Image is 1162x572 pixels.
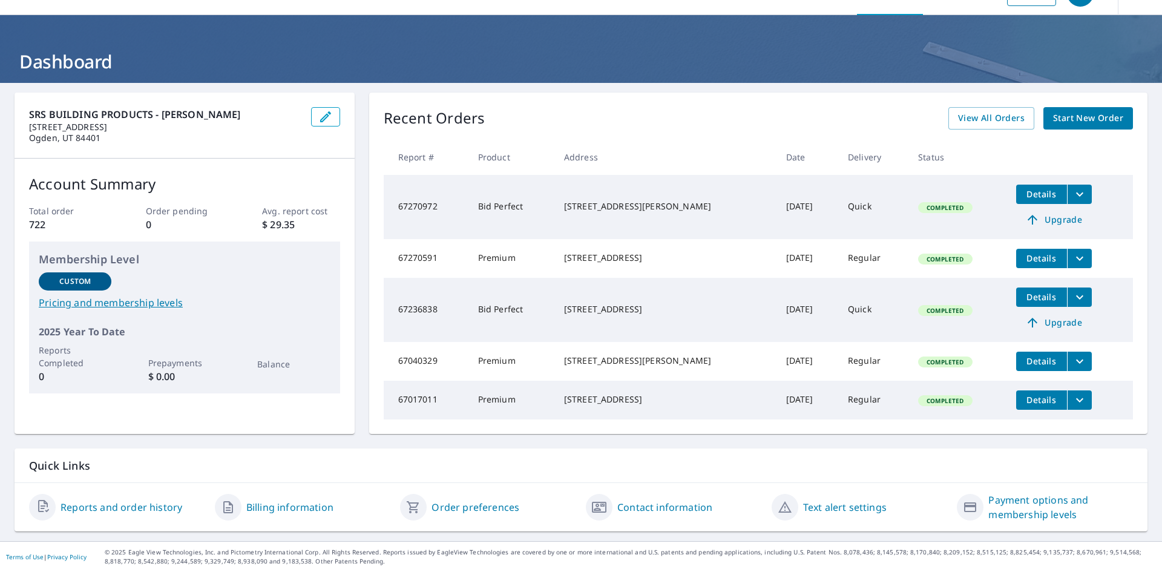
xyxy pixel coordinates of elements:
p: $ 0.00 [148,369,221,384]
span: Upgrade [1023,212,1085,227]
span: Completed [919,203,971,212]
p: Quick Links [29,458,1133,473]
p: 0 [146,217,223,232]
span: View All Orders [958,111,1025,126]
td: Premium [468,342,554,381]
p: Prepayments [148,357,221,369]
p: | [6,553,87,560]
a: Terms of Use [6,553,44,561]
td: 67236838 [384,278,468,342]
p: Recent Orders [384,107,485,130]
span: Completed [919,358,971,366]
button: detailsBtn-67270591 [1016,249,1067,268]
span: Completed [919,396,971,405]
p: 0 [39,369,111,384]
button: filesDropdownBtn-67270972 [1067,185,1092,204]
td: 67270972 [384,175,468,239]
p: Order pending [146,205,223,217]
a: Billing information [246,500,333,514]
span: Details [1023,188,1060,200]
h1: Dashboard [15,49,1147,74]
div: [STREET_ADDRESS] [564,303,767,315]
th: Address [554,139,776,175]
p: Avg. report cost [262,205,340,217]
div: [STREET_ADDRESS] [564,252,767,264]
a: Start New Order [1043,107,1133,130]
td: Regular [838,239,908,278]
span: Details [1023,291,1060,303]
td: [DATE] [776,239,838,278]
button: detailsBtn-67040329 [1016,352,1067,371]
td: Premium [468,381,554,419]
td: Quick [838,278,908,342]
p: Custom [59,276,91,287]
p: © 2025 Eagle View Technologies, Inc. and Pictometry International Corp. All Rights Reserved. Repo... [105,548,1156,566]
p: 722 [29,217,107,232]
td: [DATE] [776,342,838,381]
button: filesDropdownBtn-67270591 [1067,249,1092,268]
td: 67040329 [384,342,468,381]
button: detailsBtn-67270972 [1016,185,1067,204]
a: Contact information [617,500,712,514]
a: Payment options and membership levels [988,493,1133,522]
td: [DATE] [776,381,838,419]
a: View All Orders [948,107,1034,130]
span: Completed [919,255,971,263]
div: [STREET_ADDRESS][PERSON_NAME] [564,355,767,367]
th: Delivery [838,139,908,175]
p: $ 29.35 [262,217,340,232]
p: 2025 Year To Date [39,324,330,339]
span: Start New Order [1053,111,1123,126]
p: Reports Completed [39,344,111,369]
th: Report # [384,139,468,175]
div: [STREET_ADDRESS] [564,393,767,406]
a: Order preferences [432,500,519,514]
p: Ogden, UT 84401 [29,133,301,143]
a: Upgrade [1016,210,1092,229]
button: detailsBtn-67236838 [1016,288,1067,307]
td: Premium [468,239,554,278]
button: detailsBtn-67017011 [1016,390,1067,410]
p: Membership Level [39,251,330,268]
p: Total order [29,205,107,217]
p: Balance [257,358,330,370]
p: SRS BUILDING PRODUCTS - [PERSON_NAME] [29,107,301,122]
button: filesDropdownBtn-67040329 [1067,352,1092,371]
th: Status [908,139,1006,175]
a: Pricing and membership levels [39,295,330,310]
div: [STREET_ADDRESS][PERSON_NAME] [564,200,767,212]
a: Reports and order history [61,500,182,514]
span: Details [1023,355,1060,367]
span: Upgrade [1023,315,1085,330]
th: Date [776,139,838,175]
td: Bid Perfect [468,175,554,239]
th: Product [468,139,554,175]
button: filesDropdownBtn-67236838 [1067,288,1092,307]
td: Regular [838,381,908,419]
td: [DATE] [776,278,838,342]
span: Details [1023,252,1060,264]
span: Details [1023,394,1060,406]
td: Quick [838,175,908,239]
td: 67270591 [384,239,468,278]
button: filesDropdownBtn-67017011 [1067,390,1092,410]
a: Upgrade [1016,313,1092,332]
span: Completed [919,306,971,315]
a: Text alert settings [803,500,887,514]
td: Regular [838,342,908,381]
td: 67017011 [384,381,468,419]
td: Bid Perfect [468,278,554,342]
p: [STREET_ADDRESS] [29,122,301,133]
a: Privacy Policy [47,553,87,561]
p: Account Summary [29,173,340,195]
td: [DATE] [776,175,838,239]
